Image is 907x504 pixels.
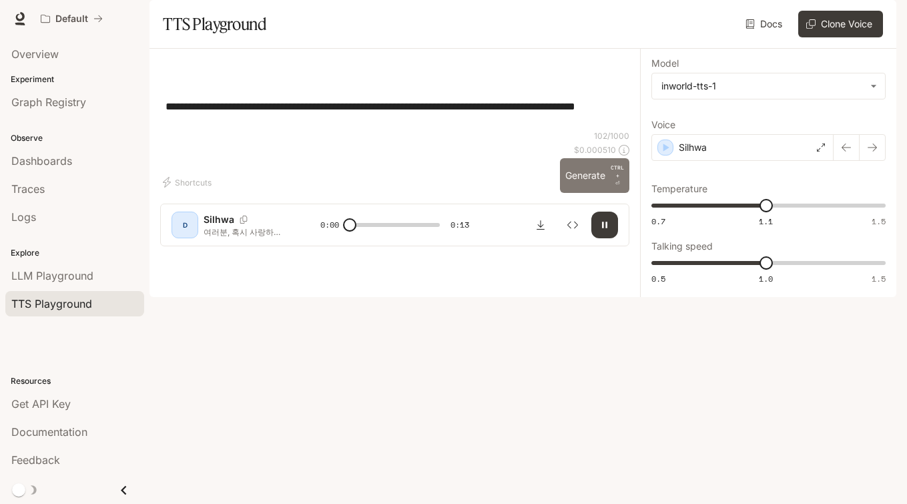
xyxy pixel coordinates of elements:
[651,242,713,251] p: Talking speed
[160,172,217,193] button: Shortcuts
[55,13,88,25] p: Default
[611,164,624,188] p: ⏎
[204,213,234,226] p: Silhwa
[651,216,665,227] span: 0.7
[651,184,707,194] p: Temperature
[679,141,707,154] p: Silhwa
[651,59,679,68] p: Model
[759,273,773,284] span: 1.0
[163,11,266,37] h1: TTS Playground
[174,214,196,236] div: D
[661,79,864,93] div: inworld-tts-1
[872,216,886,227] span: 1.5
[743,11,788,37] a: Docs
[594,130,629,142] p: 102 / 1000
[204,226,288,238] p: 여러분, 혹시 사랑하는 가족이나 또는 본인 스스로 오랜 시간 침대나 휠체어에 누워 지내시면서, 피부에 생기는 불편함과 아픔 때문에 밤잠을 설치고 깊은 한숨을 쉬셨던 경험이 있...
[559,212,586,238] button: Inspect
[450,218,469,232] span: 0:13
[611,164,624,180] p: CTRL +
[560,158,629,193] button: GenerateCTRL +⏎
[651,273,665,284] span: 0.5
[527,212,554,238] button: Download audio
[759,216,773,227] span: 1.1
[651,120,675,130] p: Voice
[574,144,616,156] p: $ 0.000510
[35,5,109,32] button: All workspaces
[652,73,885,99] div: inworld-tts-1
[798,11,883,37] button: Clone Voice
[872,273,886,284] span: 1.5
[234,216,253,224] button: Copy Voice ID
[320,218,339,232] span: 0:00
